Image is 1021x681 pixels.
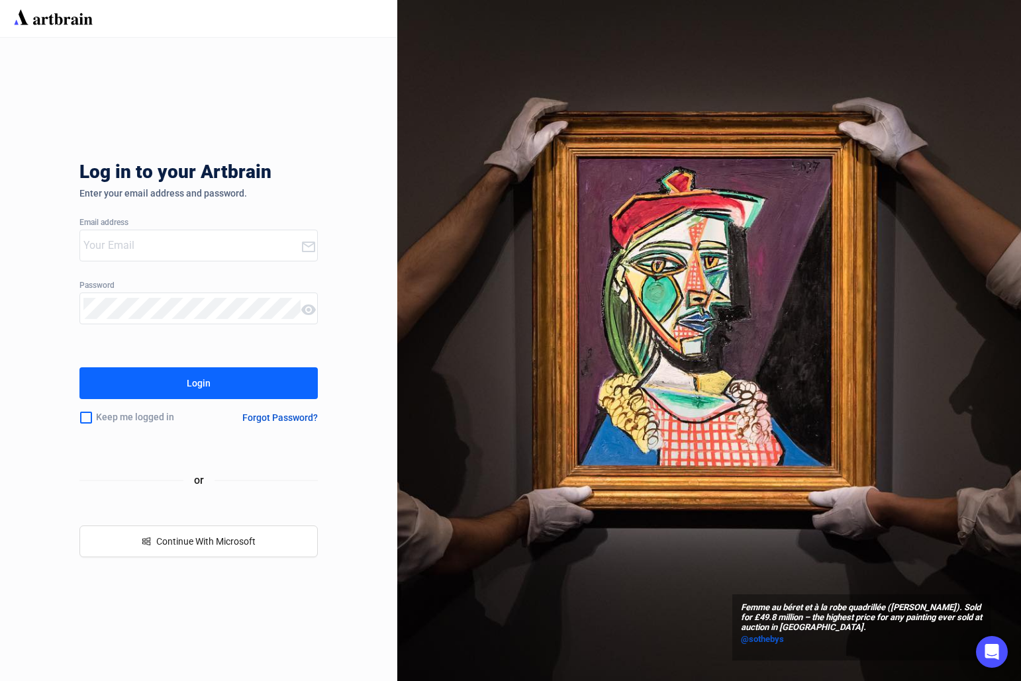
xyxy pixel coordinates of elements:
[976,636,1008,668] div: Open Intercom Messenger
[156,536,256,547] span: Continue With Microsoft
[741,603,982,633] span: Femme au béret et à la robe quadrillée ([PERSON_NAME]). Sold for £49.8 million – the highest pric...
[79,188,318,199] div: Enter your email address and password.
[741,634,784,644] span: @sothebys
[79,161,477,188] div: Log in to your Artbrain
[83,235,301,256] input: Your Email
[187,373,211,394] div: Login
[79,218,318,228] div: Email address
[79,367,318,399] button: Login
[79,281,318,291] div: Password
[142,537,151,546] span: windows
[183,472,215,488] span: or
[741,633,982,646] a: @sothebys
[242,412,318,423] div: Forgot Password?
[79,404,211,431] div: Keep me logged in
[79,525,318,557] button: windowsContinue With Microsoft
